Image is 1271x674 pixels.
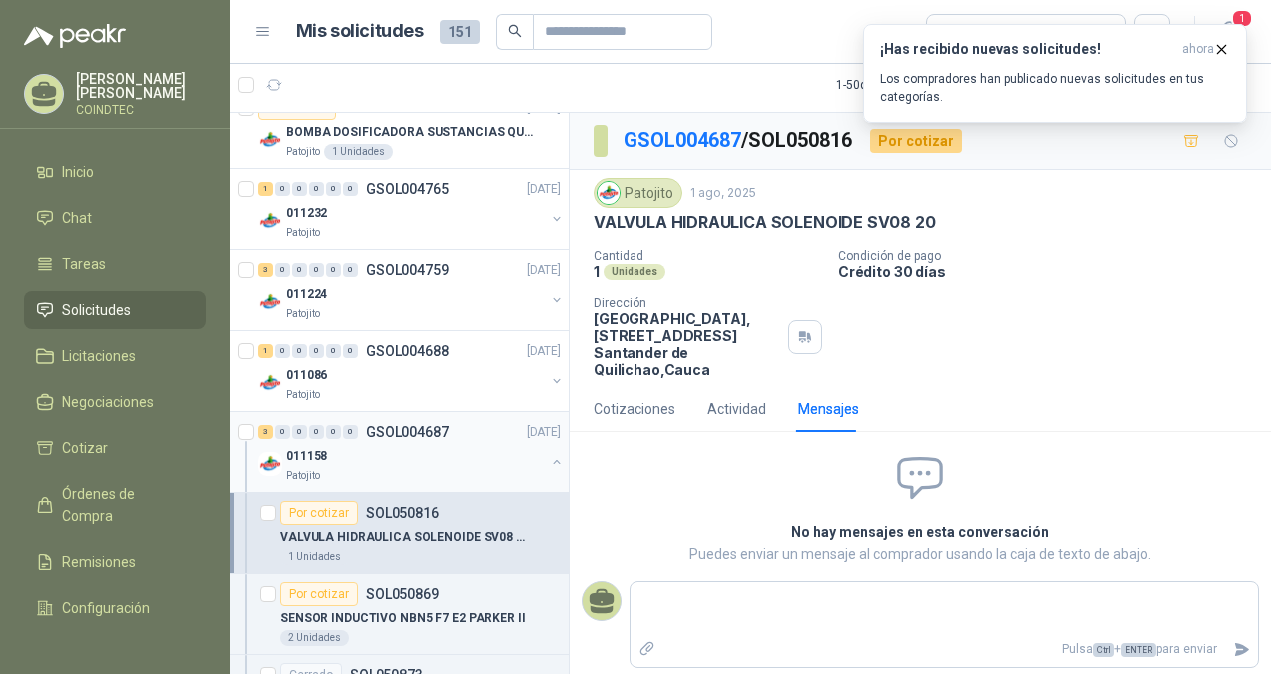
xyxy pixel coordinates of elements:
[258,209,282,233] img: Company Logo
[1093,643,1114,657] span: Ctrl
[574,521,1267,543] h2: No hay mensajes en esta conversación
[863,24,1247,123] button: ¡Has recibido nuevas solicitudes!ahora Los compradores han publicado nuevas solicitudes en tus ca...
[292,263,307,277] div: 0
[76,104,206,116] p: COINDTEC
[594,178,682,208] div: Patojito
[1182,41,1214,58] span: ahora
[624,125,854,156] p: / SOL050816
[275,344,290,358] div: 0
[309,425,324,439] div: 0
[1121,643,1156,657] span: ENTER
[62,437,108,459] span: Cotizar
[258,177,565,241] a: 1 0 0 0 0 0 GSOL004765[DATE] Company Logo011232Patojito
[286,204,327,223] p: 011232
[326,344,341,358] div: 0
[631,632,664,667] label: Adjuntar archivos
[286,225,320,241] p: Patojito
[527,342,561,361] p: [DATE]
[62,161,94,183] span: Inicio
[1211,14,1247,50] button: 1
[707,398,766,420] div: Actividad
[24,153,206,191] a: Inicio
[309,344,324,358] div: 0
[24,383,206,421] a: Negociaciones
[24,199,206,237] a: Chat
[286,306,320,322] p: Patojito
[594,263,600,280] p: 1
[326,182,341,196] div: 0
[296,17,424,46] h1: Mis solicitudes
[594,296,780,310] p: Dirección
[343,263,358,277] div: 0
[275,425,290,439] div: 0
[258,128,282,152] img: Company Logo
[880,70,1230,106] p: Los compradores han publicado nuevas solicitudes en tus categorías.
[258,344,273,358] div: 1
[527,261,561,280] p: [DATE]
[594,212,936,233] p: VALVULA HIDRAULICA SOLENOIDE SV08 20
[527,423,561,442] p: [DATE]
[326,425,341,439] div: 0
[880,41,1174,58] h3: ¡Has recibido nuevas solicitudes!
[62,597,150,619] span: Configuración
[326,263,341,277] div: 0
[258,371,282,395] img: Company Logo
[690,184,756,203] p: 1 ago, 2025
[366,587,439,601] p: SOL050869
[258,452,282,476] img: Company Logo
[440,20,480,44] span: 151
[62,345,136,367] span: Licitaciones
[366,344,449,358] p: GSOL004688
[286,144,320,160] p: Patojito
[24,24,126,48] img: Logo peakr
[280,630,349,646] div: 2 Unidades
[366,506,439,520] p: SOL050816
[286,285,327,304] p: 011224
[258,290,282,314] img: Company Logo
[527,180,561,199] p: [DATE]
[508,24,522,38] span: search
[258,258,565,322] a: 3 0 0 0 0 0 GSOL004759[DATE] Company Logo011224Patojito
[258,182,273,196] div: 1
[343,182,358,196] div: 0
[574,543,1267,565] p: Puedes enviar un mensaje al comprador usando la caja de texto de abajo.
[594,398,675,420] div: Cotizaciones
[286,387,320,403] p: Patojito
[604,264,665,280] div: Unidades
[280,609,526,628] p: SENSOR INDUCTIVO NBN5 F7 E2 PARKER II
[280,549,349,565] div: 1 Unidades
[286,123,535,142] p: BOMBA DOSIFICADORA SUSTANCIAS QUIMICAS
[343,344,358,358] div: 0
[280,501,358,525] div: Por cotizar
[343,425,358,439] div: 0
[24,337,206,375] a: Licitaciones
[1225,632,1258,667] button: Enviar
[280,528,529,547] p: VALVULA HIDRAULICA SOLENOIDE SV08 20
[366,182,449,196] p: GSOL004765
[62,483,187,527] span: Órdenes de Compra
[286,366,327,385] p: 011086
[292,182,307,196] div: 0
[275,263,290,277] div: 0
[258,263,273,277] div: 3
[594,310,780,378] p: [GEOGRAPHIC_DATA], [STREET_ADDRESS] Santander de Quilichao , Cauca
[664,632,1226,667] p: Pulsa + para enviar
[76,72,206,100] p: [PERSON_NAME] [PERSON_NAME]
[309,263,324,277] div: 0
[292,425,307,439] div: 0
[280,582,358,606] div: Por cotizar
[62,551,136,573] span: Remisiones
[258,339,565,403] a: 1 0 0 0 0 0 GSOL004688[DATE] Company Logo011086Patojito
[230,88,569,169] a: Por cotizarSOL051382[DATE] Company LogoBOMBA DOSIFICADORA SUSTANCIAS QUIMICASPatojito1 Unidades
[594,249,822,263] p: Cantidad
[24,429,206,467] a: Cotizar
[230,574,569,655] a: Por cotizarSOL050869SENSOR INDUCTIVO NBN5 F7 E2 PARKER II2 Unidades
[1231,9,1253,28] span: 1
[24,245,206,283] a: Tareas
[286,468,320,484] p: Patojito
[366,425,449,439] p: GSOL004687
[258,425,273,439] div: 3
[24,543,206,581] a: Remisiones
[344,101,417,115] p: SOL051382
[62,391,154,413] span: Negociaciones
